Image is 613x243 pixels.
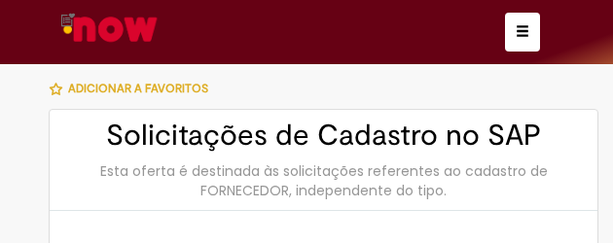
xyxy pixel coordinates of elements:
button: Adicionar a Favoritos [49,68,219,109]
h2: Solicitações de Cadastro no SAP [69,120,578,152]
button: Alternar navegação [505,13,540,52]
img: ServiceNow [60,10,161,49]
span: Adicionar a Favoritos [68,81,208,96]
div: Esta oferta é destinada às solicitações referentes ao cadastro de FORNECEDOR, independente do tipo. [69,161,578,200]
